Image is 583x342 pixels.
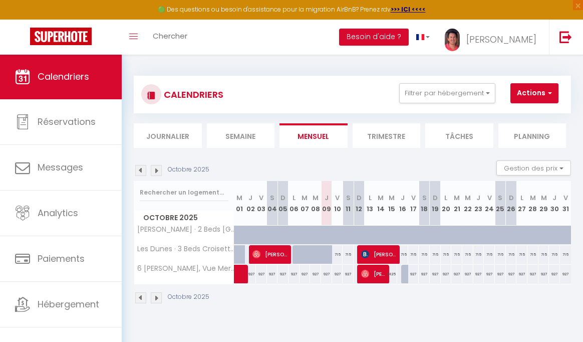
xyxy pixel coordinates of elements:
abbr: L [520,193,523,203]
th: 21 [451,181,462,226]
th: 17 [408,181,419,226]
th: 28 [527,181,538,226]
th: 29 [538,181,549,226]
div: 715 [549,245,560,264]
th: 23 [473,181,484,226]
th: 02 [245,181,256,226]
div: 927 [332,265,343,283]
span: Calendriers [38,70,89,83]
th: 16 [397,181,408,226]
div: 927 [300,265,311,283]
button: Besoin d'aide ? [339,29,409,46]
th: 15 [386,181,397,226]
div: 715 [430,245,441,264]
th: 20 [441,181,452,226]
img: ... [445,29,460,51]
div: 715 [451,245,462,264]
div: 927 [506,265,517,283]
abbr: M [454,193,460,203]
div: 715 [397,245,408,264]
abbr: M [313,193,319,203]
span: Réservations [38,115,96,128]
h3: CALENDRIERS [161,83,223,106]
div: 927 [451,265,462,283]
li: Semaine [207,123,275,148]
abbr: D [509,193,514,203]
abbr: V [563,193,568,203]
span: Chercher [153,31,187,41]
abbr: V [335,193,340,203]
div: 715 [408,245,419,264]
abbr: S [422,193,427,203]
div: 927 [560,265,571,283]
div: 715 [495,245,506,264]
div: 927 [495,265,506,283]
img: Super Booking [30,28,92,45]
div: 715 [516,245,527,264]
th: 13 [365,181,376,226]
abbr: M [530,193,536,203]
th: 22 [462,181,473,226]
div: 927 [516,265,527,283]
abbr: L [369,193,372,203]
a: >>> ICI <<<< [391,5,426,14]
div: 715 [473,245,484,264]
abbr: L [444,193,447,203]
th: 04 [267,181,278,226]
th: 05 [277,181,288,226]
div: 927 [462,265,473,283]
div: 927 [277,265,288,283]
p: Octobre 2025 [168,292,209,302]
th: 31 [560,181,571,226]
span: [PERSON_NAME] [361,264,386,283]
div: 927 [321,265,332,283]
div: 715 [484,245,495,264]
li: Journalier [134,123,202,148]
li: Planning [498,123,566,148]
div: 927 [441,265,452,283]
th: 24 [484,181,495,226]
abbr: D [280,193,285,203]
div: 715 [419,245,430,264]
abbr: S [498,193,502,203]
span: [PERSON_NAME] [PERSON_NAME] [252,245,287,264]
button: Filtrer par hébergement [399,83,495,103]
abbr: V [487,193,492,203]
li: Trimestre [353,123,421,148]
abbr: M [541,193,547,203]
span: Paiements [38,252,85,265]
abbr: J [476,193,480,203]
span: [PERSON_NAME] [361,245,396,264]
input: Rechercher un logement... [140,184,228,202]
th: 06 [288,181,300,226]
th: 26 [506,181,517,226]
div: 927 [549,265,560,283]
th: 03 [256,181,267,226]
abbr: S [346,193,351,203]
th: 14 [375,181,386,226]
div: 927 [527,265,538,283]
div: 715 [527,245,538,264]
abbr: V [259,193,263,203]
div: 715 [343,245,354,264]
abbr: V [411,193,416,203]
div: 715 [538,245,549,264]
div: 927 [419,265,430,283]
abbr: M [236,193,242,203]
div: 927 [310,265,321,283]
abbr: M [378,193,384,203]
th: 30 [549,181,560,226]
span: [PERSON_NAME] [466,33,536,46]
li: Tâches [425,123,493,148]
th: 12 [354,181,365,226]
div: 927 [408,265,419,283]
div: 927 [538,265,549,283]
div: 715 [462,245,473,264]
div: 927 [288,265,300,283]
th: 19 [430,181,441,226]
span: [PERSON_NAME] · 2 Beds [GEOGRAPHIC_DATA] Free [136,226,236,233]
img: logout [559,31,572,43]
a: ... [PERSON_NAME] [437,20,549,55]
span: Messages [38,161,83,174]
